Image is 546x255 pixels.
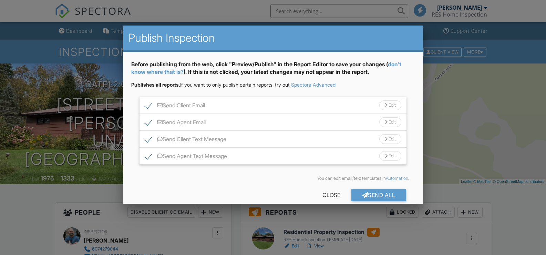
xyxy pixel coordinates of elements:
div: Edit [379,151,401,161]
div: Edit [379,117,401,127]
h2: Publish Inspection [128,31,418,45]
span: If you want to only publish certain reports, try out [131,82,290,88]
div: Edit [379,100,401,110]
div: Before publishing from the web, click "Preview/Publish" in the Report Editor to save your changes... [131,60,415,81]
a: don't know where that is? [131,61,401,75]
div: Edit [379,134,401,144]
div: Close [311,189,351,201]
strong: Publishes all reports. [131,82,180,88]
div: Send All [351,189,406,201]
a: Spectora Advanced [291,82,336,88]
label: Send Agent Email [145,119,206,128]
div: You can edit email/text templates in . [137,176,410,181]
label: Send Agent Text Message [145,153,227,161]
label: Send Client Email [145,102,205,111]
label: Send Client Text Message [145,136,226,145]
a: Automation [386,176,408,181]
